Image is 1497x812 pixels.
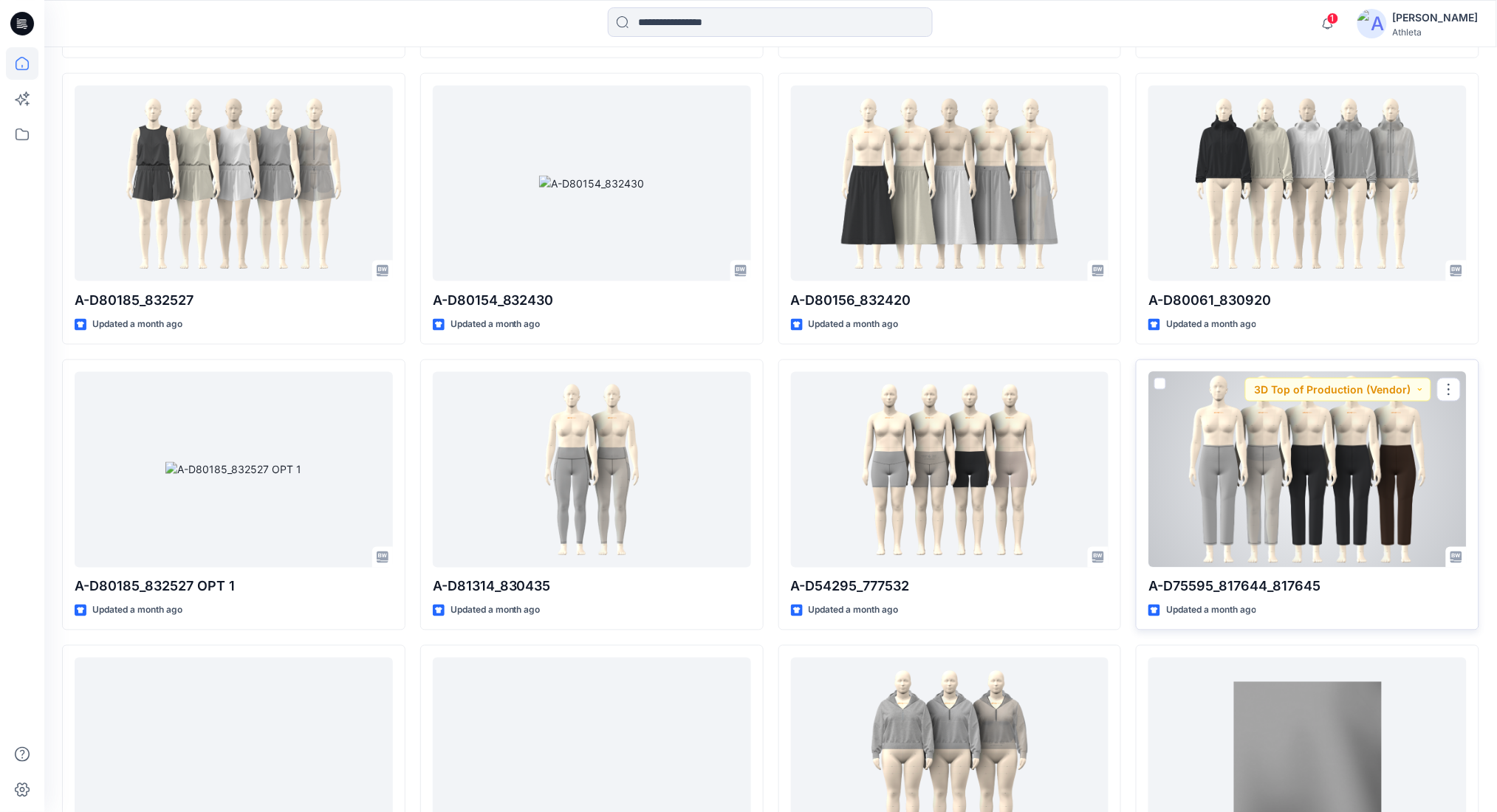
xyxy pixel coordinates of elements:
p: Updated a month ago [809,317,899,332]
p: Updated a month ago [92,603,182,619]
img: avatar [1357,9,1387,38]
p: Updated a month ago [1166,317,1256,332]
p: A-D80061_830920 [1148,290,1467,311]
p: Updated a month ago [1166,603,1256,619]
a: A-D80154_832430 [433,86,751,281]
div: [PERSON_NAME] [1393,9,1479,27]
p: A-D80156_832420 [791,290,1109,311]
a: A-D54295_777532 [791,372,1109,568]
a: A-D80185_832527 OPT 1 [75,372,393,568]
p: A-D81314_830435 [433,577,751,597]
p: A-D80185_832527 OPT 1 [75,577,393,597]
a: A-D80061_830920 [1148,86,1467,281]
a: A-D81314_830435 [433,372,751,568]
p: A-D75595_817644_817645 [1148,577,1467,597]
p: Updated a month ago [92,317,182,332]
p: A-D80185_832527 [75,290,393,311]
div: Athleta [1393,27,1479,38]
a: A-D80185_832527 [75,86,393,281]
p: A-D54295_777532 [791,577,1109,597]
p: Updated a month ago [451,317,541,332]
span: 1 [1327,13,1339,24]
a: A-D80156_832420 [791,86,1109,281]
a: A-D75595_817644_817645 [1148,372,1467,568]
p: Updated a month ago [451,603,541,619]
p: A-D80154_832430 [433,290,751,311]
p: Updated a month ago [809,603,899,619]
